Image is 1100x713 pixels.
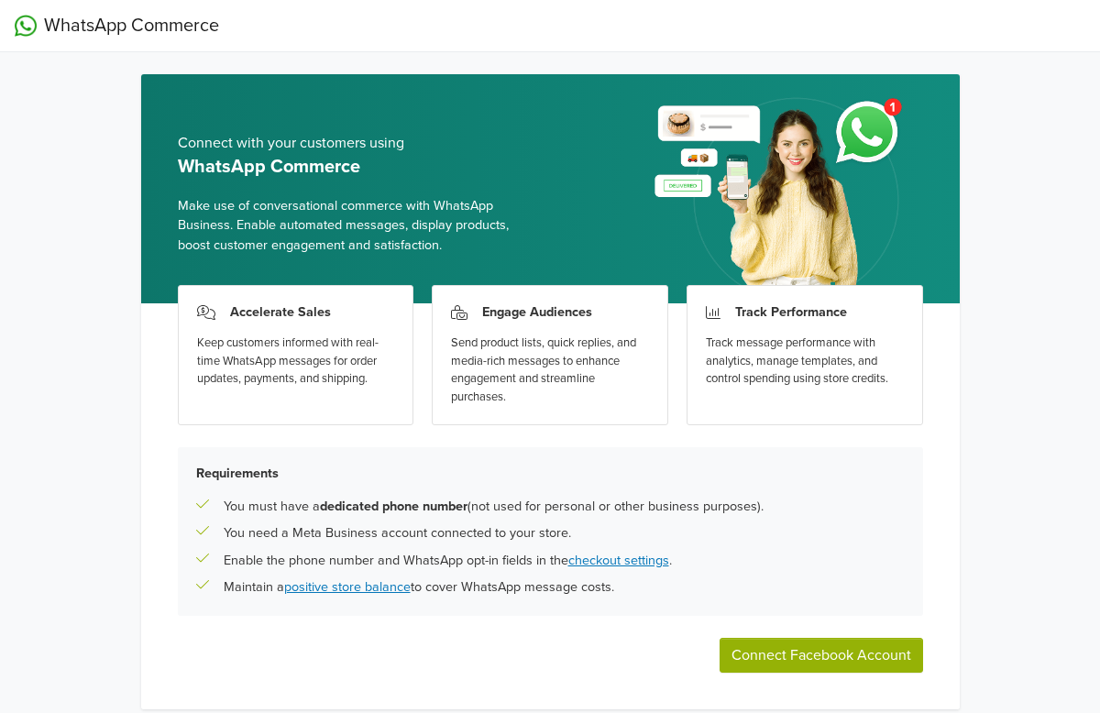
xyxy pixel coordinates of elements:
[720,638,923,673] button: Connect Facebook Account
[224,523,571,543] p: You need a Meta Business account connected to your store.
[639,87,922,303] img: whatsapp_setup_banner
[568,553,669,568] a: checkout settings
[224,551,672,571] p: Enable the phone number and WhatsApp opt-in fields in the .
[482,304,592,320] h3: Engage Audiences
[735,304,847,320] h3: Track Performance
[196,466,905,481] h5: Requirements
[178,135,536,152] h5: Connect with your customers using
[451,335,649,406] div: Send product lists, quick replies, and media-rich messages to enhance engagement and streamline p...
[224,577,614,598] p: Maintain a to cover WhatsApp message costs.
[230,304,331,320] h3: Accelerate Sales
[178,156,536,178] h5: WhatsApp Commerce
[15,15,37,37] img: WhatsApp
[320,499,467,514] b: dedicated phone number
[284,579,411,595] a: positive store balance
[197,335,395,389] div: Keep customers informed with real-time WhatsApp messages for order updates, payments, and shipping.
[224,497,764,517] p: You must have a (not used for personal or other business purposes).
[44,12,219,39] span: WhatsApp Commerce
[706,335,904,389] div: Track message performance with analytics, manage templates, and control spending using store cred...
[178,196,536,256] span: Make use of conversational commerce with WhatsApp Business. Enable automated messages, display pr...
